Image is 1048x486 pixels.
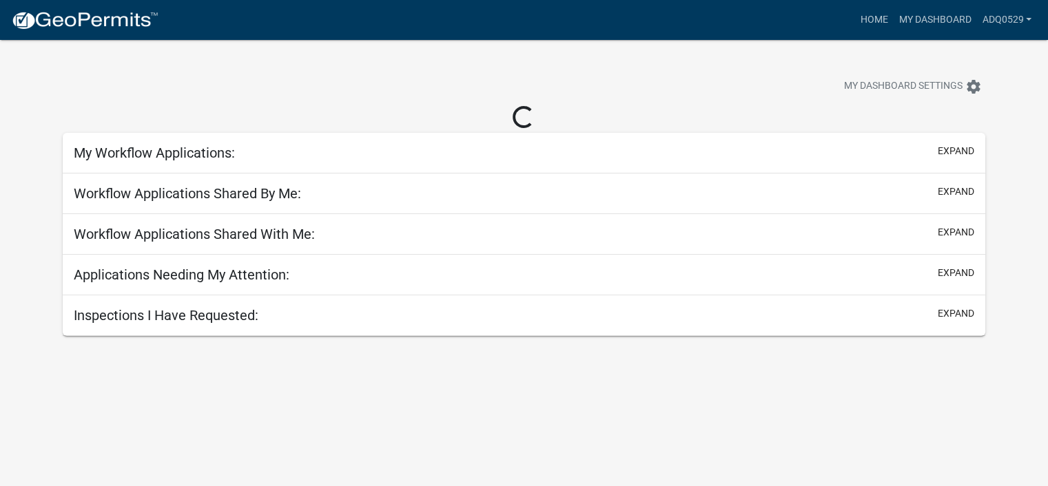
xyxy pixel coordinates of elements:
[74,145,235,161] h5: My Workflow Applications:
[893,7,976,33] a: My Dashboard
[938,184,974,199] button: expand
[74,307,258,324] h5: Inspections I Have Requested:
[833,73,993,100] button: My Dashboard Settingssettings
[938,266,974,280] button: expand
[976,7,1037,33] a: adq0529
[74,226,315,242] h5: Workflow Applications Shared With Me:
[74,185,301,202] h5: Workflow Applications Shared By Me:
[938,306,974,321] button: expand
[844,78,963,95] span: My Dashboard Settings
[965,78,982,95] i: settings
[938,144,974,158] button: expand
[854,7,893,33] a: Home
[938,225,974,240] button: expand
[74,266,289,283] h5: Applications Needing My Attention:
